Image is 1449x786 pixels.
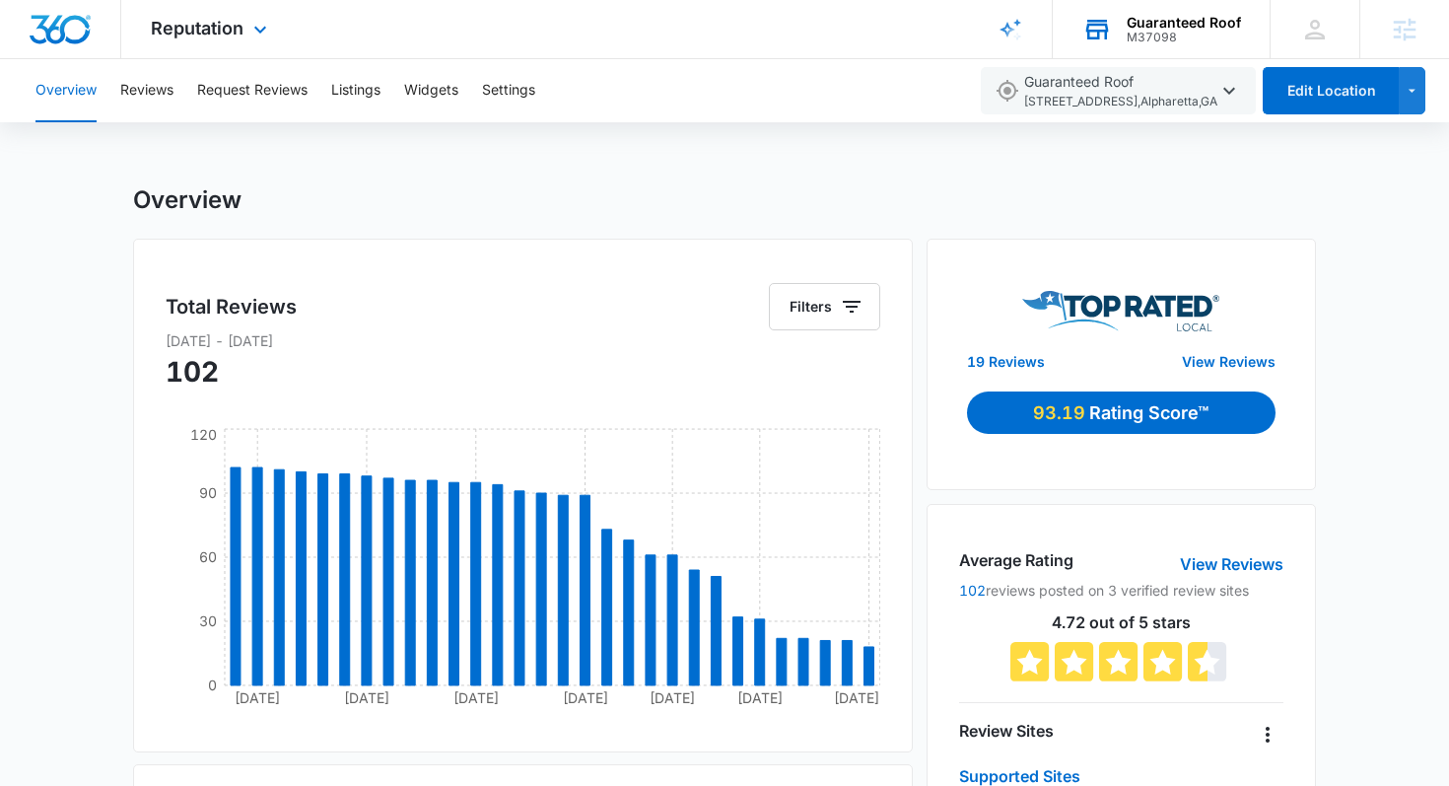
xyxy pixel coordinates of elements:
p: 4.72 out of 5 stars [959,614,1283,630]
img: website_grey.svg [32,51,47,67]
button: Overflow Menu [1252,719,1283,750]
a: 102 [959,582,986,599]
div: Domain Overview [75,116,176,129]
a: Supported Sites [959,766,1080,786]
tspan: [DATE] [563,689,608,706]
div: v 4.0.25 [55,32,97,47]
span: 102 [166,355,219,389]
img: Top Rated Local Logo [1022,291,1219,331]
div: account name [1127,15,1241,31]
tspan: 0 [208,677,217,693]
a: View Reviews [1180,552,1283,576]
button: Edit Location [1263,67,1399,114]
button: Widgets [404,59,458,122]
tspan: [DATE] [453,689,499,706]
button: Settings [482,59,535,122]
p: reviews posted on 3 verified review sites [959,580,1283,601]
button: Reviews [120,59,173,122]
div: account id [1127,31,1241,44]
span: Reputation [151,18,243,38]
img: tab_keywords_by_traffic_grey.svg [196,114,212,130]
h1: Overview [133,185,241,215]
span: [STREET_ADDRESS] , Alpharetta , GA [1024,93,1217,111]
div: Domain: [DOMAIN_NAME] [51,51,217,67]
button: Listings [331,59,380,122]
div: Keywords by Traffic [218,116,332,129]
button: Request Reviews [197,59,308,122]
h4: Review Sites [959,719,1054,743]
button: Overview [35,59,97,122]
p: Rating Score™ [1089,399,1208,426]
a: View Reviews [1182,351,1276,372]
p: [DATE] - [DATE] [166,330,880,351]
img: logo_orange.svg [32,32,47,47]
span: Guaranteed Roof [1024,71,1217,111]
h5: Total Reviews [166,292,297,322]
tspan: 120 [190,426,217,443]
a: 19 Reviews [967,351,1045,372]
tspan: [DATE] [344,689,389,706]
tspan: 60 [199,548,217,565]
h4: Average Rating [959,548,1073,572]
tspan: [DATE] [834,689,879,706]
img: tab_domain_overview_orange.svg [53,114,69,130]
button: Filters [769,283,880,330]
tspan: [DATE] [650,689,695,706]
tspan: 90 [199,484,217,501]
tspan: [DATE] [235,689,280,706]
p: 93.19 [1033,399,1089,426]
button: Guaranteed Roof[STREET_ADDRESS],Alpharetta,GA [981,67,1256,114]
tspan: 30 [199,612,217,629]
tspan: [DATE] [737,689,783,706]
